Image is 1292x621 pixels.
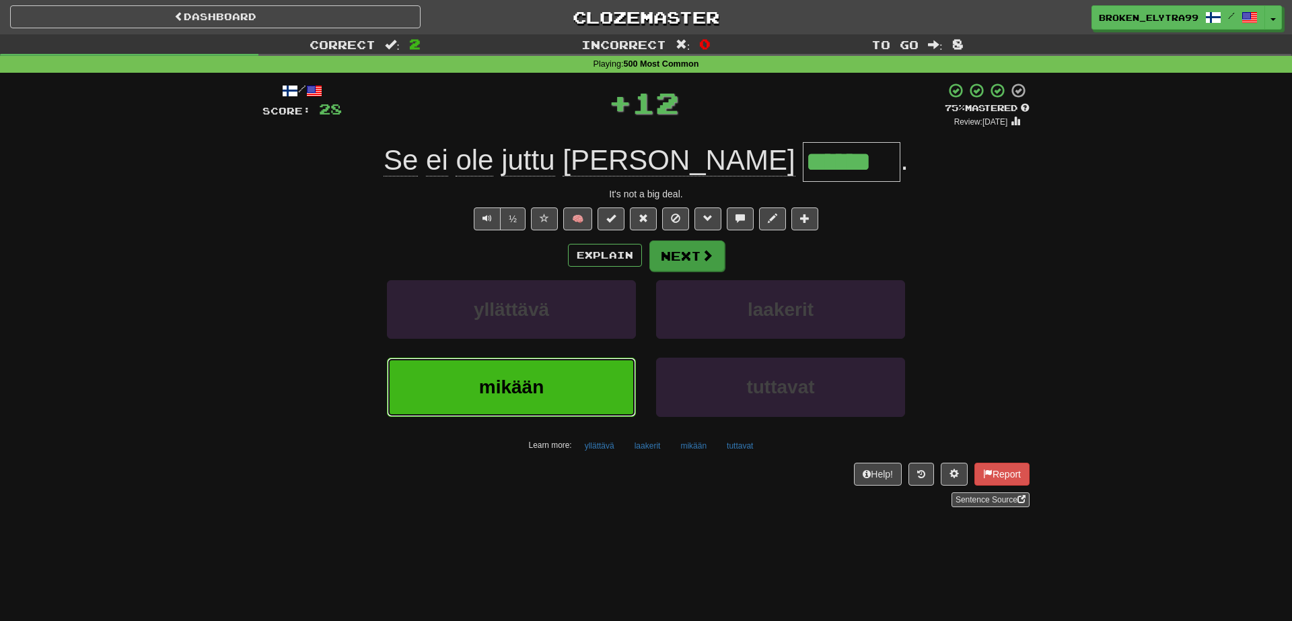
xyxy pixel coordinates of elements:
span: tuttavat [746,377,814,397]
span: + [608,82,632,123]
div: It's not a big deal. [262,187,1030,201]
span: Score: [262,105,311,117]
span: juttu [501,144,554,176]
span: 2 [409,36,421,52]
span: Incorrect [581,38,666,51]
span: laakerit [748,299,814,320]
div: Mastered [945,102,1030,115]
span: 28 [319,100,342,117]
button: Favorite sentence (alt+f) [531,207,558,230]
span: . [900,144,908,176]
span: : [676,39,690,51]
div: Text-to-speech controls [471,207,526,230]
a: Broken_Elytra993 / [1091,5,1265,30]
button: 🧠 [563,207,592,230]
button: yllättävä [387,280,636,339]
button: Set this sentence to 100% Mastered (alt+m) [598,207,624,230]
span: : [385,39,400,51]
button: ½ [500,207,526,230]
button: tuttavat [719,436,760,456]
button: Edit sentence (alt+d) [759,207,786,230]
small: Review: [DATE] [954,117,1008,127]
button: Discuss sentence (alt+u) [727,207,754,230]
button: laakerit [656,280,905,339]
button: Explain [568,244,642,267]
button: laakerit [627,436,668,456]
span: : [928,39,943,51]
span: ole [456,144,493,176]
button: Grammar (alt+g) [694,207,721,230]
button: tuttavat [656,358,905,416]
a: Dashboard [10,5,421,28]
button: yllättävä [577,436,622,456]
span: ei [426,144,448,176]
span: To go [871,38,919,51]
span: / [1228,11,1235,20]
span: 12 [632,86,679,119]
strong: 500 Most Common [623,59,698,69]
button: Report [974,463,1030,486]
span: mikään [479,377,544,397]
button: Play sentence audio (ctl+space) [474,207,501,230]
span: Se [384,144,418,176]
a: Sentence Source [952,492,1030,507]
a: Clozemaster [441,5,851,29]
span: yllättävä [474,299,549,320]
button: Next [649,240,725,271]
button: Ignore sentence (alt+i) [662,207,689,230]
button: mikään [387,358,636,416]
span: [PERSON_NAME] [563,144,795,176]
span: 8 [952,36,964,52]
button: Help! [854,463,902,486]
div: / [262,82,342,99]
span: 75 % [945,102,965,113]
button: Reset to 0% Mastered (alt+r) [630,207,657,230]
button: Add to collection (alt+a) [791,207,818,230]
small: Learn more: [529,440,572,450]
span: Broken_Elytra993 [1099,11,1198,24]
span: 0 [699,36,711,52]
button: mikään [673,436,714,456]
span: Correct [310,38,375,51]
button: Round history (alt+y) [908,463,934,486]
